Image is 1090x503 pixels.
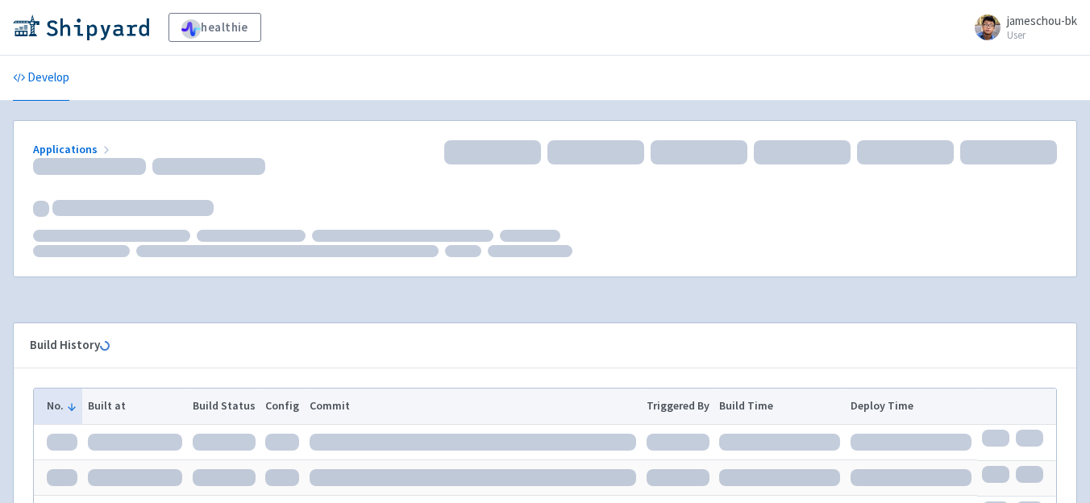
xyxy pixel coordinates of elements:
a: jameschou-bk User [965,15,1077,40]
div: Build History [30,336,1034,355]
a: healthie [168,13,261,42]
th: Deploy Time [846,389,977,424]
small: User [1007,30,1077,40]
th: Build Status [187,389,260,424]
button: No. [47,397,77,414]
span: jameschou-bk [1007,13,1077,28]
th: Commit [305,389,642,424]
th: Built at [82,389,187,424]
a: Develop [13,56,69,101]
a: Applications [33,142,113,156]
img: Shipyard logo [13,15,149,40]
th: Build Time [714,389,846,424]
th: Triggered By [641,389,714,424]
th: Config [260,389,305,424]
